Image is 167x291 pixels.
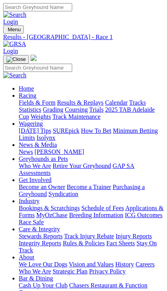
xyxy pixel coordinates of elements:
[135,261,155,268] a: Careers
[19,162,51,169] a: Who We Are
[19,184,164,198] div: Get Involved
[19,240,61,246] a: Integrity Reports
[19,261,164,275] div: About
[63,240,105,246] a: Rules & Policies
[19,184,65,190] a: Become an Owner
[34,148,84,155] a: [PERSON_NAME]
[6,56,26,62] img: Close
[105,99,128,106] a: Calendar
[3,18,18,25] a: Login
[19,92,36,99] a: Racing
[19,162,134,176] a: GAP SA Assessments
[89,268,126,275] a: Privacy Policy
[8,27,21,32] span: Menu
[19,226,60,232] a: Care & Integrity
[67,184,111,190] a: Become a Trainer
[64,233,114,239] a: Track Injury Rebate
[19,219,44,225] a: Race Safe
[69,261,114,268] a: Vision and Values
[19,162,164,177] div: Greyhounds as Pets
[30,55,37,61] img: logo-grsa-white.png
[19,99,164,120] div: Racing
[52,113,100,120] a: Track Maintenance
[53,162,111,169] a: Retire Your Greyhound
[125,212,162,218] a: ICG Outcomes
[19,127,51,134] a: [DATE] Tips
[19,233,164,254] div: Care & Integrity
[19,127,164,141] div: Wagering
[19,106,155,120] a: 2025 TAB Adelaide Cup
[19,85,34,92] a: Home
[65,106,88,113] a: Coursing
[19,99,55,106] a: Fields & Form
[115,233,152,239] a: Injury Reports
[19,275,53,282] a: Bar & Dining
[3,25,24,34] button: Toggle navigation
[3,41,26,48] img: GRSA
[19,148,164,155] div: News & Media
[19,141,57,148] a: News & Media
[81,127,112,134] a: How To Bet
[30,113,51,120] a: Weights
[3,11,27,18] img: Search
[19,268,51,275] a: Who We Are
[19,205,164,226] div: Industry
[19,127,158,141] a: Minimum Betting Limits
[19,106,41,113] a: Statistics
[19,198,39,204] a: Industry
[19,282,68,289] a: Cash Up Your Club
[3,72,27,79] img: Search
[53,127,79,134] a: SUREpick
[106,240,135,246] a: Fact Sheets
[89,106,104,113] a: Trials
[19,254,34,261] a: About
[19,148,33,155] a: News
[19,233,62,239] a: Stewards Reports
[3,55,29,64] button: Toggle navigation
[129,99,146,106] a: Tracks
[53,268,87,275] a: Strategic Plan
[81,205,124,211] a: Schedule of Fees
[19,205,163,218] a: Applications & Forms
[3,48,18,54] a: Login
[19,184,145,197] a: Purchasing a Greyhound
[19,205,80,211] a: Bookings & Scratchings
[37,134,55,141] a: Isolynx
[36,212,68,218] a: MyOzChase
[48,191,78,197] a: Syndication
[69,212,123,218] a: Breeding Information
[3,34,164,41] a: Results - [GEOGRAPHIC_DATA] - Race 1
[3,3,72,11] input: Search
[19,120,43,127] a: Wagering
[3,64,72,72] input: Search
[115,261,134,268] a: History
[43,106,63,113] a: Grading
[19,240,157,254] a: Stay On Track
[19,155,68,162] a: Greyhounds as Pets
[57,99,103,106] a: Results & Replays
[19,261,67,268] a: We Love Our Dogs
[19,177,52,183] a: Get Involved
